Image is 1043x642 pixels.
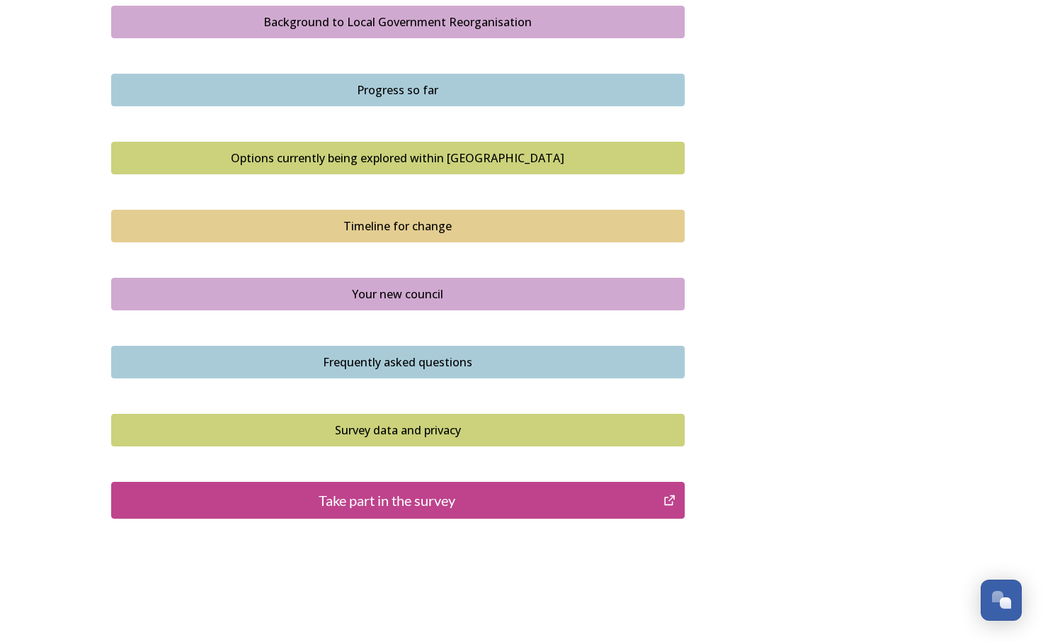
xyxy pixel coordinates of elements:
div: Options currently being explored within [GEOGRAPHIC_DATA] [119,150,677,167]
button: Background to Local Government Reorganisation [111,6,685,38]
button: Take part in the survey [111,482,685,519]
div: Frequently asked questions [119,354,677,371]
div: Timeline for change [119,218,677,235]
button: Options currently being explored within West Sussex [111,142,685,174]
div: Take part in the survey [119,490,656,511]
div: Your new council [119,286,677,303]
button: Open Chat [981,580,1022,621]
button: Progress so far [111,74,685,106]
button: Frequently asked questions [111,346,685,378]
button: Your new council [111,278,685,310]
button: Timeline for change [111,210,685,242]
button: Survey data and privacy [111,414,685,446]
div: Background to Local Government Reorganisation [119,13,677,30]
div: Progress so far [119,81,677,98]
div: Survey data and privacy [119,422,677,439]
